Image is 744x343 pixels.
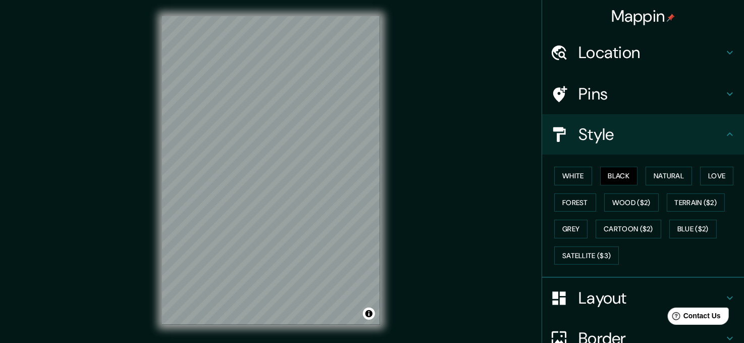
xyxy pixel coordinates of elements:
button: Cartoon ($2) [596,220,661,238]
div: Style [542,114,744,155]
button: Blue ($2) [669,220,717,238]
h4: Location [578,42,724,63]
div: Layout [542,278,744,318]
button: Wood ($2) [604,193,659,212]
button: White [554,167,592,185]
h4: Mappin [611,6,675,26]
button: Toggle attribution [363,308,375,320]
button: Terrain ($2) [667,193,725,212]
img: pin-icon.png [667,14,675,22]
button: Black [600,167,638,185]
button: Love [700,167,733,185]
button: Forest [554,193,596,212]
canvas: Map [162,16,380,325]
button: Natural [646,167,692,185]
iframe: Help widget launcher [654,304,733,332]
div: Pins [542,74,744,114]
button: Grey [554,220,588,238]
div: Location [542,32,744,73]
h4: Pins [578,84,724,104]
h4: Layout [578,288,724,308]
button: Satellite ($3) [554,247,619,265]
h4: Style [578,124,724,144]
